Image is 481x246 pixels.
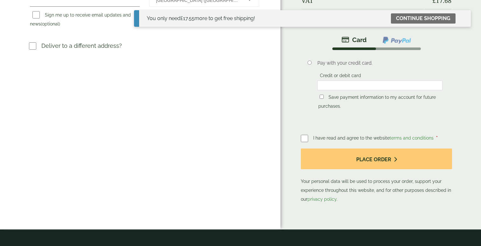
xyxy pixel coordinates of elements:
[390,135,434,141] a: terms and conditions
[147,15,255,22] div: You only need more to get free shipping!
[180,15,195,21] span: 17.55
[342,36,367,44] img: stripe.png
[436,135,438,141] abbr: required
[41,41,122,50] p: Deliver to a different address?
[308,197,336,202] a: privacy policy
[301,9,424,25] th: Total
[317,60,442,67] p: Pay with your credit card.
[382,36,412,44] img: ppcp-gateway.png
[301,148,452,169] button: Place order
[391,13,456,24] a: Continue shopping
[30,12,131,28] label: Sign me up to receive email updates and news
[41,21,60,26] span: (optional)
[32,11,40,18] input: Sign me up to receive email updates and news(optional)
[317,73,364,80] label: Credit or debit card
[313,135,435,141] span: I have read and agree to the website
[318,95,436,111] label: Save payment information to my account for future purchases.
[180,15,183,21] span: £
[319,83,440,88] iframe: Secure card payment input frame
[301,148,452,204] p: Your personal data will be used to process your order, support your experience throughout this we...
